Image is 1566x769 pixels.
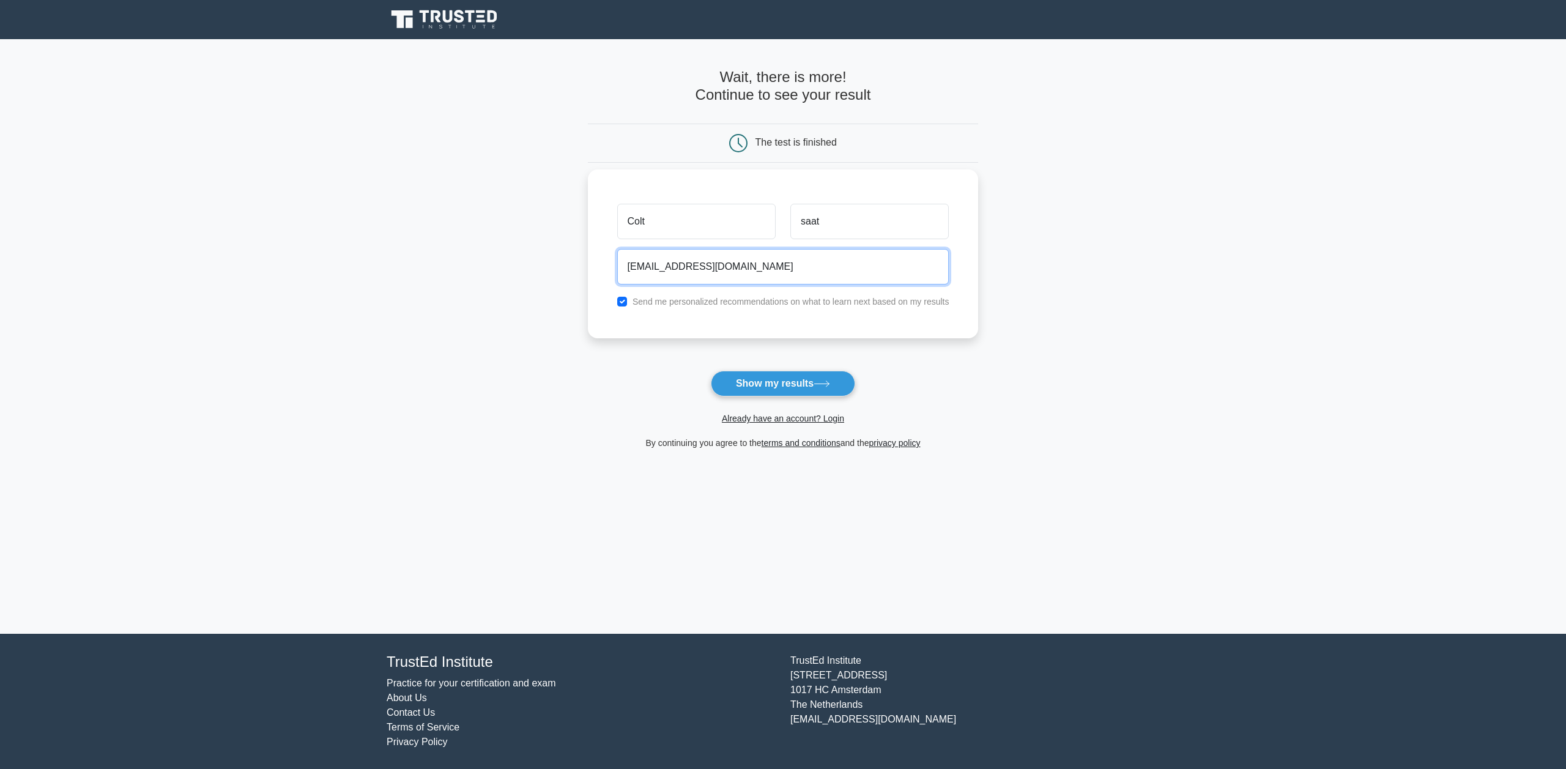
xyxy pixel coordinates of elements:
[387,737,448,747] a: Privacy Policy
[762,438,841,448] a: terms and conditions
[617,204,776,239] input: First name
[387,722,459,732] a: Terms of Service
[617,249,949,284] input: Email
[387,678,556,688] a: Practice for your certification and exam
[581,436,986,450] div: By continuing you agree to the and the
[387,707,435,718] a: Contact Us
[783,653,1187,749] div: TrustEd Institute [STREET_ADDRESS] 1017 HC Amsterdam The Netherlands [EMAIL_ADDRESS][DOMAIN_NAME]
[588,69,979,104] h4: Wait, there is more! Continue to see your result
[387,653,776,671] h4: TrustEd Institute
[387,693,427,703] a: About Us
[755,137,837,147] div: The test is finished
[722,414,844,423] a: Already have an account? Login
[633,297,949,306] label: Send me personalized recommendations on what to learn next based on my results
[790,204,949,239] input: Last name
[869,438,921,448] a: privacy policy
[711,371,855,396] button: Show my results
